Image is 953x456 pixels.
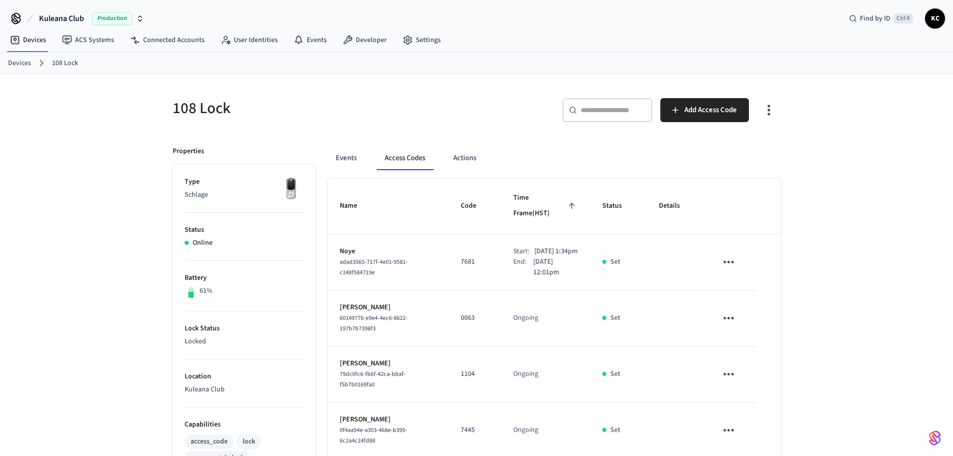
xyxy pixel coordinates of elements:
a: ACS Systems [54,31,122,49]
p: [DATE] 12:01pm [533,257,578,278]
a: 108 Lock [52,58,78,69]
span: 60149776-e9e4-4ec6-8622-197b7b7398f3 [340,314,408,333]
div: Start: [513,246,534,257]
span: 79dc0fc6-fb6f-42ca-bbaf-f5b7b0169fa0 [340,370,406,389]
span: KC [926,10,944,28]
div: Find by IDCtrl K [841,10,921,28]
a: Devices [8,58,31,69]
td: Ongoing [501,290,590,346]
p: [PERSON_NAME] [340,358,437,369]
span: Code [461,198,489,214]
p: 7445 [461,425,489,435]
p: [DATE] 1:34pm [534,246,578,257]
span: 0f4aa94e-a303-468e-b399-6c2a4c24fd88 [340,426,407,445]
span: Ctrl K [893,14,913,24]
a: Connected Accounts [122,31,213,49]
td: Ongoing [501,346,590,402]
span: adad3565-717f-4e01-9581-c148f584719e [340,258,408,277]
button: Add Access Code [660,98,749,122]
p: Type [185,177,304,187]
button: Actions [445,146,484,170]
a: Settings [395,31,449,49]
h5: 108 Lock [173,98,471,119]
a: Developer [335,31,395,49]
p: Set [610,257,620,267]
span: Details [659,198,693,214]
p: Location [185,371,304,382]
span: Find by ID [860,14,890,24]
p: Set [610,369,620,379]
img: Yale Assure Touchscreen Wifi Smart Lock, Satin Nickel, Front [279,177,304,202]
span: Production [92,12,132,25]
div: End: [513,257,533,278]
p: Set [610,425,620,435]
p: [PERSON_NAME] [340,302,437,313]
a: Devices [2,31,54,49]
p: Noye [340,246,437,257]
p: Capabilities [185,419,304,430]
div: lock [243,436,255,447]
p: Locked [185,336,304,347]
div: ant example [328,146,781,170]
p: 61% [200,286,213,296]
button: Events [328,146,365,170]
p: Properties [173,146,204,157]
span: Time Frame(HST) [513,190,578,222]
p: Set [610,313,620,323]
p: Status [185,225,304,235]
p: 1104 [461,369,489,379]
img: SeamLogoGradient.69752ec5.svg [929,430,941,446]
span: Status [602,198,635,214]
span: Name [340,198,370,214]
p: [PERSON_NAME] [340,414,437,425]
button: Access Codes [377,146,433,170]
p: Online [193,238,213,248]
div: access_code [191,436,228,447]
p: Kuleana Club [185,384,304,395]
a: User Identities [213,31,286,49]
p: Lock Status [185,323,304,334]
p: 0063 [461,313,489,323]
a: Events [286,31,335,49]
p: Schlage [185,190,304,200]
p: 7681 [461,257,489,267]
span: Add Access Code [684,104,737,117]
button: KC [925,9,945,29]
p: Battery [185,273,304,283]
span: Kuleana Club [39,13,84,25]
